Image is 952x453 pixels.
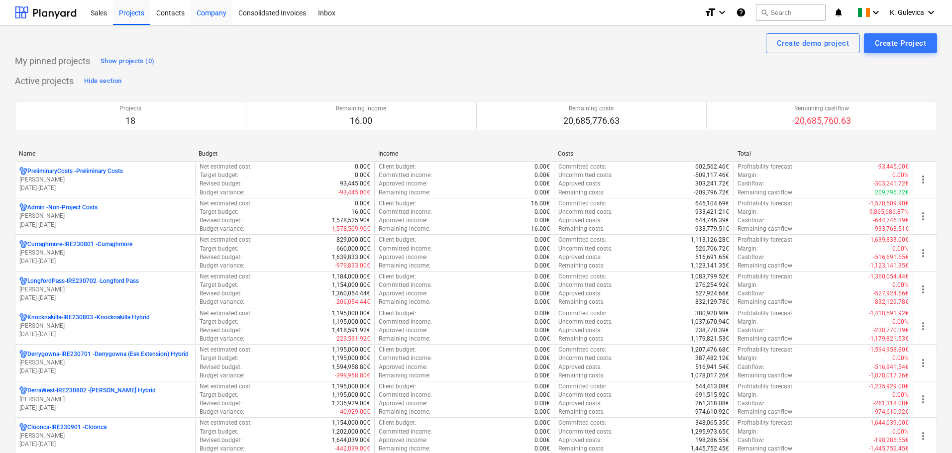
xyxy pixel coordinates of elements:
[200,272,252,281] p: Net estimated cost :
[738,382,794,391] p: Profitability forecast :
[691,236,729,244] p: 1,113,126.28€
[738,180,764,188] p: Cashflow :
[738,281,758,289] p: Margin :
[531,225,550,233] p: 16.00€
[534,399,550,408] p: 0.00€
[892,354,909,362] p: 0.00%
[558,236,606,244] p: Committed costs :
[200,225,244,233] p: Budget variance :
[738,289,764,298] p: Cashflow :
[27,203,98,212] p: Admin - Non-Project Costs
[200,335,244,343] p: Budget variance :
[917,283,929,295] span: more_vert
[19,432,191,440] p: [PERSON_NAME]
[738,253,764,262] p: Cashflow :
[558,326,602,335] p: Approved costs :
[738,363,764,371] p: Cashflow :
[695,216,729,225] p: 644,746.39€
[200,163,252,171] p: Net estimated cost :
[695,354,729,362] p: 387,482.12€
[332,354,370,362] p: 1,195,000.00€
[27,240,132,249] p: Curraghmore-IRE230801 - Curraghmore
[332,281,370,289] p: 1,154,000.00€
[332,253,370,262] p: 1,639,833.00€
[379,391,432,399] p: Committed income :
[869,346,909,354] p: -1,594,958.80€
[379,318,432,326] p: Committed income :
[19,386,191,412] div: DerraWest-IRE230802 -[PERSON_NAME] Hybrid[PERSON_NAME][DATE]-[DATE]
[379,354,432,362] p: Committed income :
[200,171,238,180] p: Target budget :
[379,208,432,216] p: Committed income :
[200,245,238,253] p: Target budget :
[792,115,851,127] p: -20,685,760.63
[19,249,191,257] p: [PERSON_NAME]
[338,188,370,197] p: -93,445.00€
[534,208,550,216] p: 0.00€
[695,208,729,216] p: 933,421.21€
[558,262,605,270] p: Remaining costs :
[558,371,605,380] p: Remaining costs :
[335,298,370,306] p: -206,054.44€
[558,318,613,326] p: Uncommitted costs :
[738,326,764,335] p: Cashflow :
[738,225,794,233] p: Remaining cashflow :
[917,393,929,405] span: more_vert
[738,318,758,326] p: Margin :
[873,253,909,262] p: -516,691.65€
[873,180,909,188] p: -303,241.72€
[695,253,729,262] p: 516,691.65€
[531,199,550,208] p: 16.00€
[534,346,550,354] p: 0.00€
[558,253,602,262] p: Approved costs :
[704,6,716,18] i: format_size
[558,216,602,225] p: Approved costs :
[695,391,729,399] p: 691,515.92€
[19,386,27,395] div: Project has multi currencies enabled
[379,188,430,197] p: Remaining income :
[379,272,416,281] p: Client budget :
[869,199,909,208] p: -1,578,509.90€
[19,350,191,375] div: Derrygowna-IRE230701 -Derrygowna (Esk Extension) Hybrid[PERSON_NAME][DATE]-[DATE]
[756,4,826,21] button: Search
[738,262,794,270] p: Remaining cashflow :
[738,150,909,157] div: Total
[534,382,550,391] p: 0.00€
[738,171,758,180] p: Margin :
[19,212,191,220] p: [PERSON_NAME]
[27,423,106,432] p: Cloonca-IRE230901 - Cloonca
[558,335,605,343] p: Remaining costs :
[869,272,909,281] p: -1,360,054.44€
[119,104,141,113] p: Projects
[336,236,370,244] p: 829,000.00€
[534,236,550,244] p: 0.00€
[200,318,238,326] p: Target budget :
[379,281,432,289] p: Committed income :
[563,104,620,113] p: Remaining costs
[917,247,929,259] span: more_vert
[379,225,430,233] p: Remaining income :
[869,262,909,270] p: -1,123,141.35€
[200,346,252,354] p: Net estimated cost :
[19,313,27,322] div: Project has multi currencies enabled
[200,354,238,362] p: Target budget :
[534,216,550,225] p: 0.00€
[869,236,909,244] p: -1,639,833.00€
[332,326,370,335] p: 1,418,591.92€
[332,399,370,408] p: 1,235,929.00€
[534,335,550,343] p: 0.00€
[199,150,370,157] div: Budget
[332,346,370,354] p: 1,195,000.00€
[534,188,550,197] p: 0.00€
[19,423,27,432] div: Project has multi currencies enabled
[558,180,602,188] p: Approved costs :
[738,163,794,171] p: Profitability forecast :
[19,221,191,229] p: [DATE] - [DATE]
[379,199,416,208] p: Client budget :
[19,367,191,375] p: [DATE] - [DATE]
[892,245,909,253] p: 0.00%
[563,115,620,127] p: 20,685,776.63
[766,33,860,53] button: Create demo project
[558,150,730,157] div: Costs
[558,289,602,298] p: Approved costs :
